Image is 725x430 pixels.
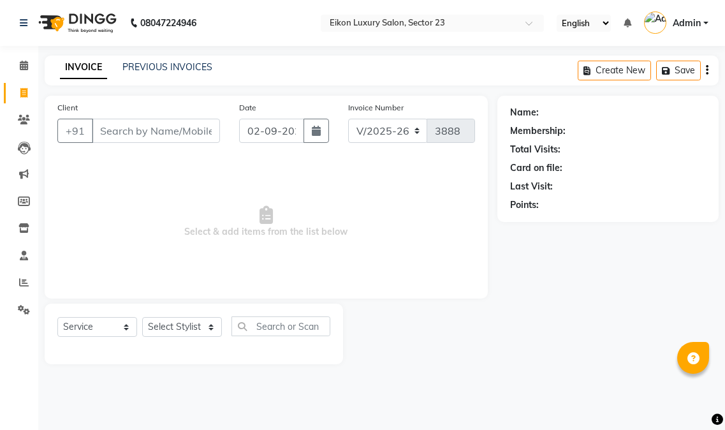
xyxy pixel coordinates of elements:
div: Points: [510,198,539,212]
span: Admin [673,17,701,30]
div: Total Visits: [510,143,560,156]
img: logo [33,5,120,41]
label: Client [57,102,78,114]
div: Name: [510,106,539,119]
div: Membership: [510,124,566,138]
input: Search or Scan [231,316,330,336]
button: Create New [578,61,651,80]
input: Search by Name/Mobile/Email/Code [92,119,220,143]
div: Last Visit: [510,180,553,193]
img: Admin [644,11,666,34]
a: INVOICE [60,56,107,79]
a: PREVIOUS INVOICES [122,61,212,73]
iframe: chat widget [671,379,712,417]
button: Save [656,61,701,80]
div: Card on file: [510,161,562,175]
label: Date [239,102,256,114]
span: Select & add items from the list below [57,158,475,286]
label: Invoice Number [348,102,404,114]
b: 08047224946 [140,5,196,41]
button: +91 [57,119,93,143]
